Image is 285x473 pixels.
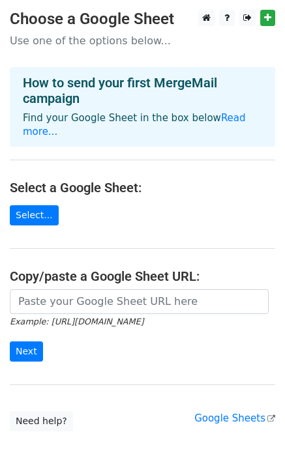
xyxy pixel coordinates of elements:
[10,317,143,326] small: Example: [URL][DOMAIN_NAME]
[10,268,275,284] h4: Copy/paste a Google Sheet URL:
[10,10,275,29] h3: Choose a Google Sheet
[10,180,275,195] h4: Select a Google Sheet:
[10,411,73,431] a: Need help?
[23,75,262,106] h4: How to send your first MergeMail campaign
[23,112,246,137] a: Read more...
[10,341,43,362] input: Next
[10,34,275,48] p: Use one of the options below...
[194,412,275,424] a: Google Sheets
[10,289,269,314] input: Paste your Google Sheet URL here
[10,205,59,225] a: Select...
[23,111,262,139] p: Find your Google Sheet in the box below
